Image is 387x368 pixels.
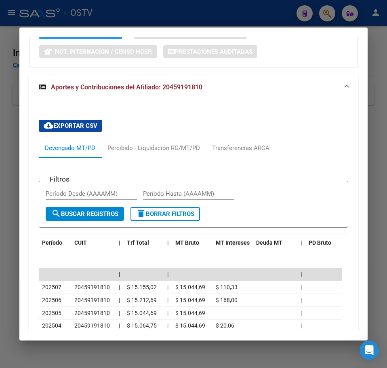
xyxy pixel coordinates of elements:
[130,207,200,221] button: Borrar Filtros
[44,122,97,129] span: Exportar CSV
[163,45,257,58] button: Prestaciones Auditadas
[74,310,110,316] span: 20459191810
[301,284,302,290] span: |
[74,297,110,303] span: 20459191810
[167,284,168,290] span: |
[45,144,95,152] div: Devengado MT/PD
[127,322,157,329] span: $ 15.064,75
[119,310,120,316] span: |
[55,48,152,55] span: Not. Internacion / Censo Hosp.
[119,284,120,290] span: |
[44,121,53,130] mat-icon: cloud_download
[119,239,120,246] span: |
[216,322,234,329] span: $ 20,06
[167,297,168,303] span: |
[175,310,205,316] span: $ 15.044,69
[216,297,238,303] span: $ 168,00
[167,271,169,277] span: |
[301,239,302,246] span: |
[46,175,74,184] h3: Filtros
[301,322,302,329] span: |
[119,322,120,329] span: |
[29,74,358,100] mat-expansion-panel-header: Aportes y Contribuciones del Afiliado: 20459191810
[256,239,282,246] span: Deuda MT
[42,322,61,329] span: 202504
[360,341,379,360] div: Open Intercom Messenger
[167,322,168,329] span: |
[175,297,205,303] span: $ 15.044,69
[42,297,61,303] span: 202506
[167,239,169,246] span: |
[253,234,297,252] datatable-header-cell: Deuda MT
[74,322,110,329] span: 20459191810
[297,234,305,252] datatable-header-cell: |
[51,83,202,91] span: Aportes y Contribuciones del Afiliado: 20459191810
[42,239,62,246] span: Período
[74,284,110,290] span: 20459191810
[51,209,61,218] mat-icon: search
[119,297,120,303] span: |
[119,271,120,277] span: |
[167,310,168,316] span: |
[51,210,118,218] span: Buscar Registros
[107,144,200,152] div: Percibido - Liquidación RG/MT/PD
[301,297,302,303] span: |
[42,310,61,316] span: 202505
[136,209,146,218] mat-icon: delete
[71,234,116,252] datatable-header-cell: CUIT
[309,239,331,246] span: PD Bruto
[127,297,157,303] span: $ 15.212,69
[74,239,87,246] span: CUIT
[127,239,149,246] span: Trf Total
[175,284,205,290] span: $ 15.044,69
[175,239,199,246] span: MT Bruto
[212,234,253,252] datatable-header-cell: MT Intereses
[127,284,157,290] span: $ 15.155,02
[301,310,302,316] span: |
[116,234,124,252] datatable-header-cell: |
[212,144,269,152] div: Transferencias ARCA
[127,310,157,316] span: $ 15.044,69
[175,48,252,55] span: Prestaciones Auditadas
[136,210,194,218] span: Borrar Filtros
[39,45,157,58] button: Not. Internacion / Censo Hosp.
[124,234,164,252] datatable-header-cell: Trf Total
[175,322,205,329] span: $ 15.044,69
[301,271,302,277] span: |
[42,284,61,290] span: 202507
[305,234,346,252] datatable-header-cell: PD Bruto
[39,120,102,132] button: Exportar CSV
[39,234,71,252] datatable-header-cell: Período
[46,207,124,221] button: Buscar Registros
[172,234,212,252] datatable-header-cell: MT Bruto
[216,239,250,246] span: MT Intereses
[216,284,238,290] span: $ 110,33
[164,234,172,252] datatable-header-cell: |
